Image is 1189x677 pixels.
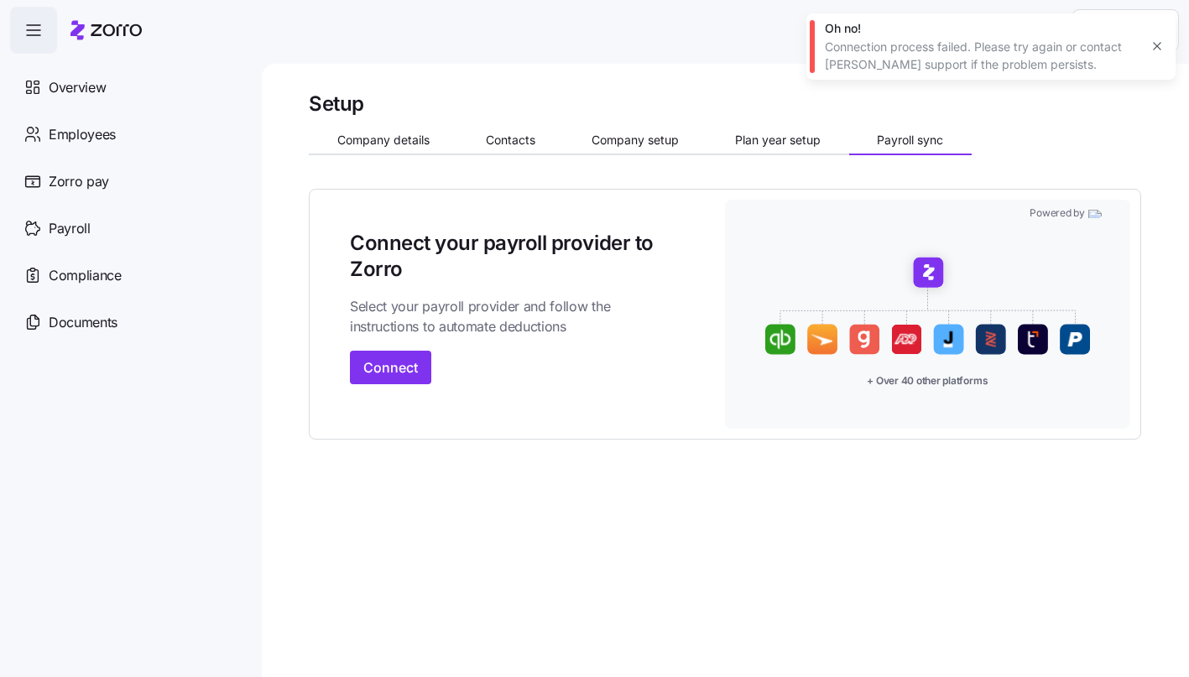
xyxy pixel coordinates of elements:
a: Zorro pay [10,158,248,205]
div: Connection process failed. Please try again or contact [PERSON_NAME] support if the problem persi... [825,39,1139,73]
h1: Connect your payroll provider to Zorro [350,230,681,282]
span: Contacts [486,134,535,146]
span: Connect [363,357,418,378]
span: Payroll sync [877,134,943,146]
span: Payroll [49,218,91,239]
span: Powered by [1030,206,1085,221]
button: Connect [350,351,431,384]
h1: Setup [309,91,364,117]
span: Zorro pay [49,171,109,192]
span: Overview [49,77,106,98]
span: + Over 40 other platforms [765,374,1090,388]
span: Company details [337,134,430,146]
span: Plan year setup [735,134,821,146]
div: Oh no! [825,20,1139,37]
span: Company setup [592,134,679,146]
img: Person sitting and waiting with coffee and laptop [1088,210,1117,218]
a: Overview [10,64,248,111]
span: Documents [49,312,117,333]
span: Employees [49,124,116,145]
a: Payroll [10,205,248,252]
a: Compliance [10,252,248,299]
span: Select your payroll provider and follow the instructions to automate deductions [350,296,681,338]
a: Employees [10,111,248,158]
span: Compliance [49,265,122,286]
a: Documents [10,299,248,346]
